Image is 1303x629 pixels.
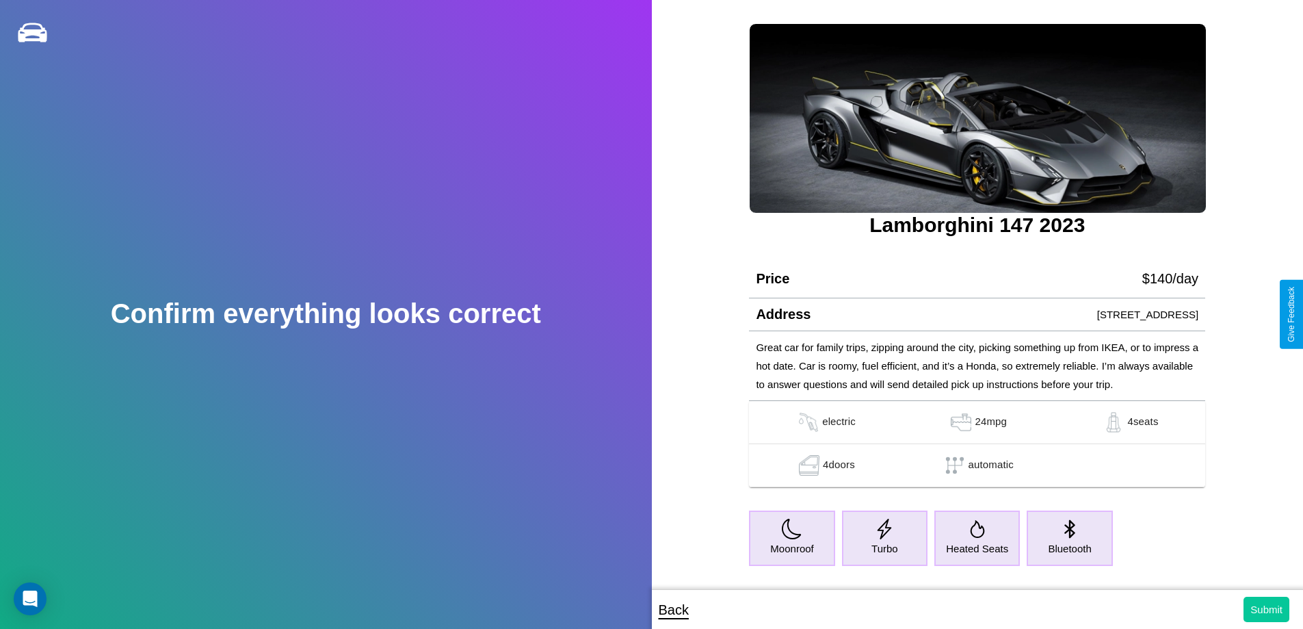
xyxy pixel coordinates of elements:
img: gas [947,412,975,433]
p: 24 mpg [975,412,1007,433]
p: 4 doors [823,455,855,476]
table: simple table [749,401,1205,487]
p: Bluetooth [1048,539,1091,558]
div: Give Feedback [1287,287,1296,342]
h4: Price [756,271,789,287]
p: automatic [969,455,1014,476]
img: gas [795,455,823,476]
p: $ 140 /day [1142,266,1198,291]
img: gas [1100,412,1127,433]
p: electric [822,412,856,433]
p: Back [659,598,689,622]
p: Turbo [871,539,898,558]
button: Submit [1243,597,1289,622]
p: Moonroof [770,539,813,558]
h2: Confirm everything looks correct [111,298,541,329]
div: Open Intercom Messenger [14,582,47,615]
h3: Lamborghini 147 2023 [749,214,1205,237]
p: 4 seats [1127,412,1158,433]
h4: Address [756,307,811,322]
p: Great car for family trips, zipping around the city, picking something up from IKEA, or to impres... [756,338,1198,394]
p: Heated Seats [946,539,1008,558]
img: gas [795,412,822,433]
p: [STREET_ADDRESS] [1097,305,1198,324]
